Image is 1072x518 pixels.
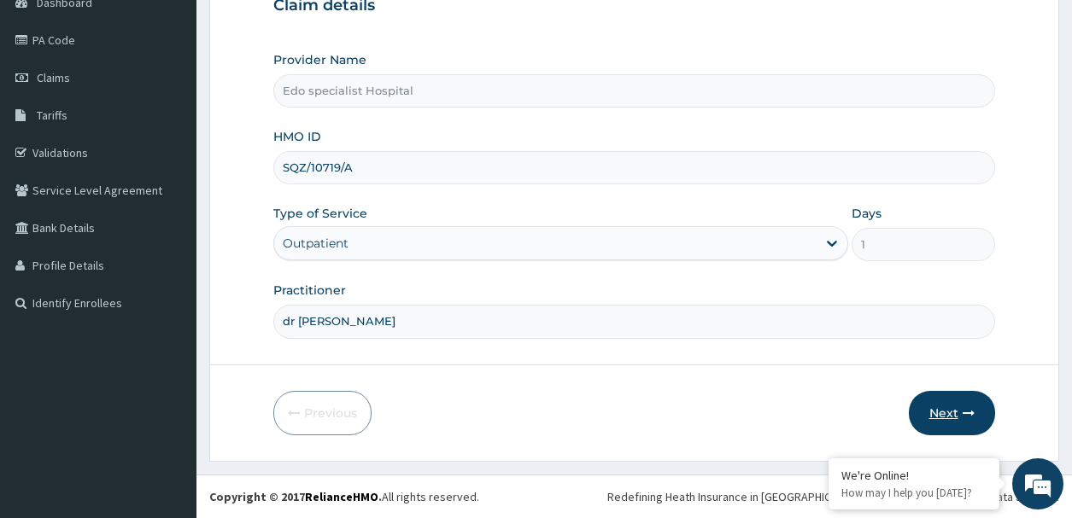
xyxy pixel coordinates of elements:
[305,489,378,504] a: RelianceHMO
[841,486,987,500] p: How may I help you today?
[607,488,1059,505] div: Redefining Heath Insurance in [GEOGRAPHIC_DATA] using Telemedicine and Data Science!
[273,128,321,145] label: HMO ID
[9,340,325,400] textarea: Type your message and hit 'Enter'
[37,108,67,123] span: Tariffs
[283,235,349,252] div: Outpatient
[273,282,346,299] label: Practitioner
[273,151,994,184] input: Enter HMO ID
[273,205,367,222] label: Type of Service
[273,51,366,68] label: Provider Name
[273,305,994,338] input: Enter Name
[280,9,321,49] div: Minimize live chat window
[37,70,70,85] span: Claims
[273,391,372,435] button: Previous
[909,391,995,435] button: Next
[99,152,236,324] span: We're online!
[32,85,69,128] img: d_794563401_company_1708531726252_794563401
[841,468,987,483] div: We're Online!
[852,205,882,222] label: Days
[89,96,287,118] div: Chat with us now
[196,474,1072,518] footer: All rights reserved.
[209,489,382,504] strong: Copyright © 2017 .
